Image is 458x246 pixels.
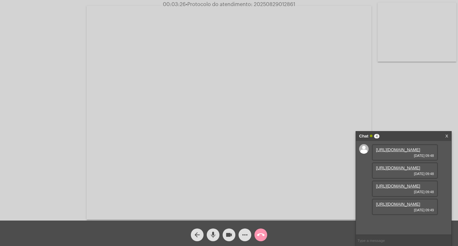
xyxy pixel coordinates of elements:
[376,208,434,212] span: [DATE] 09:49
[225,231,233,239] mat-icon: videocam
[257,231,265,239] mat-icon: call_end
[186,2,295,7] span: Protocolo do atendimento: 20250829012861
[376,172,434,176] span: [DATE] 09:48
[193,231,201,239] mat-icon: arrow_back
[376,190,434,194] span: [DATE] 09:48
[376,202,420,207] a: [URL][DOMAIN_NAME]
[356,235,451,246] input: Type a message
[445,131,448,141] a: X
[370,135,372,137] span: Online
[163,2,186,7] span: 00:03:26
[376,154,434,158] span: [DATE] 09:48
[241,231,249,239] mat-icon: more_horiz
[359,131,368,141] strong: Chat
[376,165,420,170] a: [URL][DOMAIN_NAME]
[186,2,187,7] span: •
[209,231,217,239] mat-icon: mic
[376,147,420,152] a: [URL][DOMAIN_NAME]
[376,184,420,188] a: [URL][DOMAIN_NAME]
[374,134,379,138] span: 4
